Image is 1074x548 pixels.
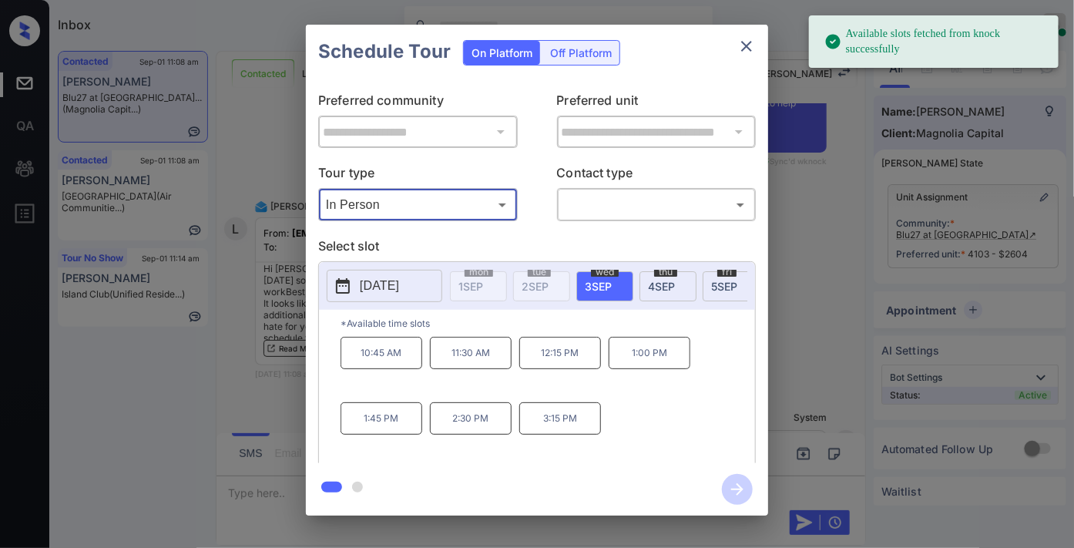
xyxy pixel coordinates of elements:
[464,41,540,65] div: On Platform
[322,192,514,217] div: In Person
[824,20,1046,63] div: Available slots fetched from knock successfully
[318,91,518,116] p: Preferred community
[318,163,518,188] p: Tour type
[519,337,601,369] p: 12:15 PM
[591,267,619,277] span: wed
[360,277,399,295] p: [DATE]
[519,402,601,435] p: 3:15 PM
[318,237,756,261] p: Select slot
[654,267,677,277] span: thu
[430,337,512,369] p: 11:30 AM
[327,270,442,302] button: [DATE]
[306,25,463,79] h2: Schedule Tour
[430,402,512,435] p: 2:30 PM
[609,337,690,369] p: 1:00 PM
[639,271,696,301] div: date-select
[557,163,757,188] p: Contact type
[648,280,675,293] span: 4 SEP
[557,91,757,116] p: Preferred unit
[717,267,737,277] span: fri
[341,337,422,369] p: 10:45 AM
[542,41,619,65] div: Off Platform
[713,469,762,509] button: btn-next
[341,310,755,337] p: *Available time slots
[576,271,633,301] div: date-select
[341,402,422,435] p: 1:45 PM
[731,31,762,62] button: close
[703,271,760,301] div: date-select
[711,280,737,293] span: 5 SEP
[585,280,612,293] span: 3 SEP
